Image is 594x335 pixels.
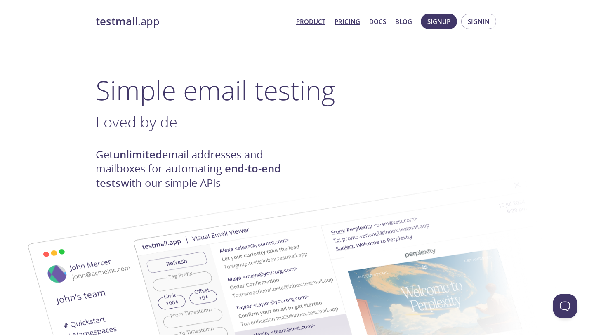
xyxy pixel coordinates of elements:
button: Signin [461,14,496,29]
iframe: Help Scout Beacon - Open [553,294,577,318]
a: Blog [395,16,412,27]
a: Product [296,16,325,27]
a: Pricing [335,16,360,27]
h1: Simple email testing [96,74,498,106]
span: Loved by de [96,111,177,132]
strong: end-to-end tests [96,161,281,190]
button: Signup [421,14,457,29]
span: Signin [468,16,490,27]
a: testmail.app [96,14,290,28]
strong: unlimited [113,147,162,162]
h4: Get email addresses and mailboxes for automating with our simple APIs [96,148,297,190]
span: Signup [427,16,450,27]
strong: testmail [96,14,138,28]
a: Docs [369,16,386,27]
